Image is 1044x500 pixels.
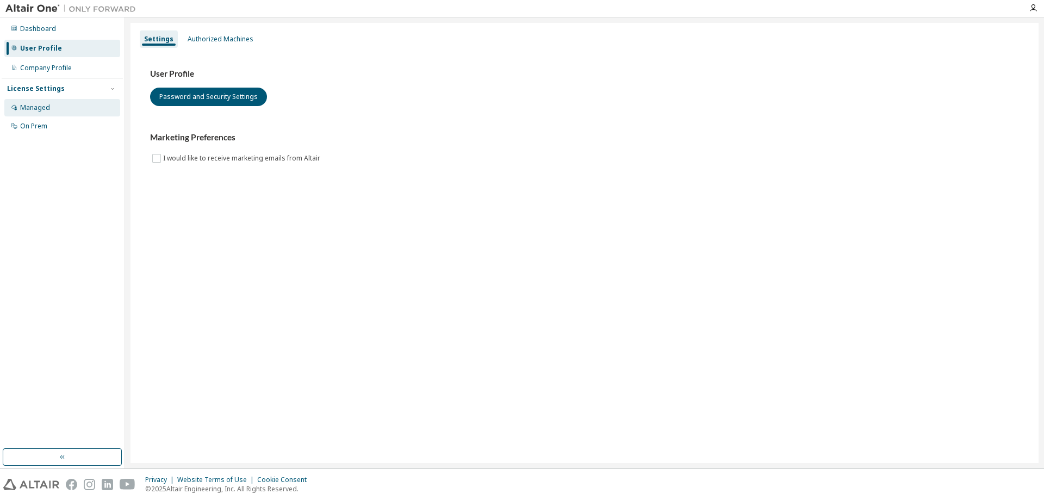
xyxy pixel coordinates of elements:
img: linkedin.svg [102,479,113,490]
div: Cookie Consent [257,476,313,484]
h3: Marketing Preferences [150,132,1019,143]
div: On Prem [20,122,47,131]
label: I would like to receive marketing emails from Altair [163,152,322,165]
h3: User Profile [150,69,1019,79]
div: Settings [144,35,173,44]
img: facebook.svg [66,479,77,490]
img: altair_logo.svg [3,479,59,490]
img: Altair One [5,3,141,14]
div: Privacy [145,476,177,484]
p: © 2025 Altair Engineering, Inc. All Rights Reserved. [145,484,313,493]
div: User Profile [20,44,62,53]
div: Dashboard [20,24,56,33]
div: Authorized Machines [188,35,253,44]
img: youtube.svg [120,479,135,490]
div: Company Profile [20,64,72,72]
div: Managed [20,103,50,112]
div: Website Terms of Use [177,476,257,484]
div: License Settings [7,84,65,93]
button: Password and Security Settings [150,88,267,106]
img: instagram.svg [84,479,95,490]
